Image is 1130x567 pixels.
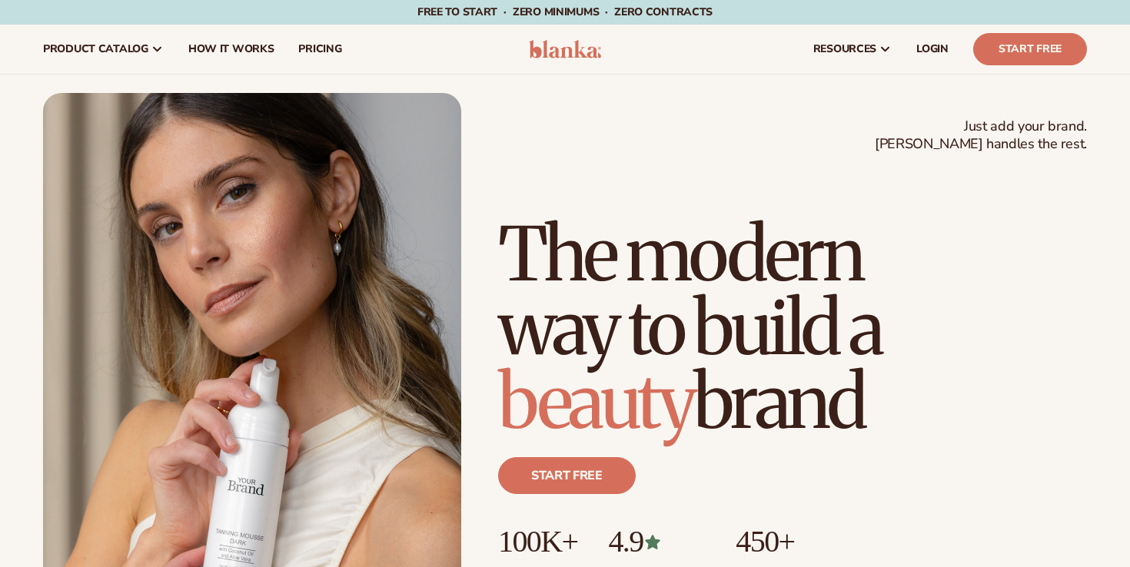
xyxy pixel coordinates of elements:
[498,217,1087,439] h1: The modern way to build a brand
[417,5,713,19] span: Free to start · ZERO minimums · ZERO contracts
[529,40,602,58] img: logo
[813,43,876,55] span: resources
[176,25,287,74] a: How It Works
[31,25,176,74] a: product catalog
[286,25,354,74] a: pricing
[875,118,1087,154] span: Just add your brand. [PERSON_NAME] handles the rest.
[801,25,904,74] a: resources
[298,43,341,55] span: pricing
[498,525,577,559] p: 100K+
[973,33,1087,65] a: Start Free
[916,43,949,55] span: LOGIN
[188,43,274,55] span: How It Works
[498,356,693,448] span: beauty
[904,25,961,74] a: LOGIN
[498,457,636,494] a: Start free
[43,43,148,55] span: product catalog
[608,525,705,559] p: 4.9
[736,525,852,559] p: 450+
